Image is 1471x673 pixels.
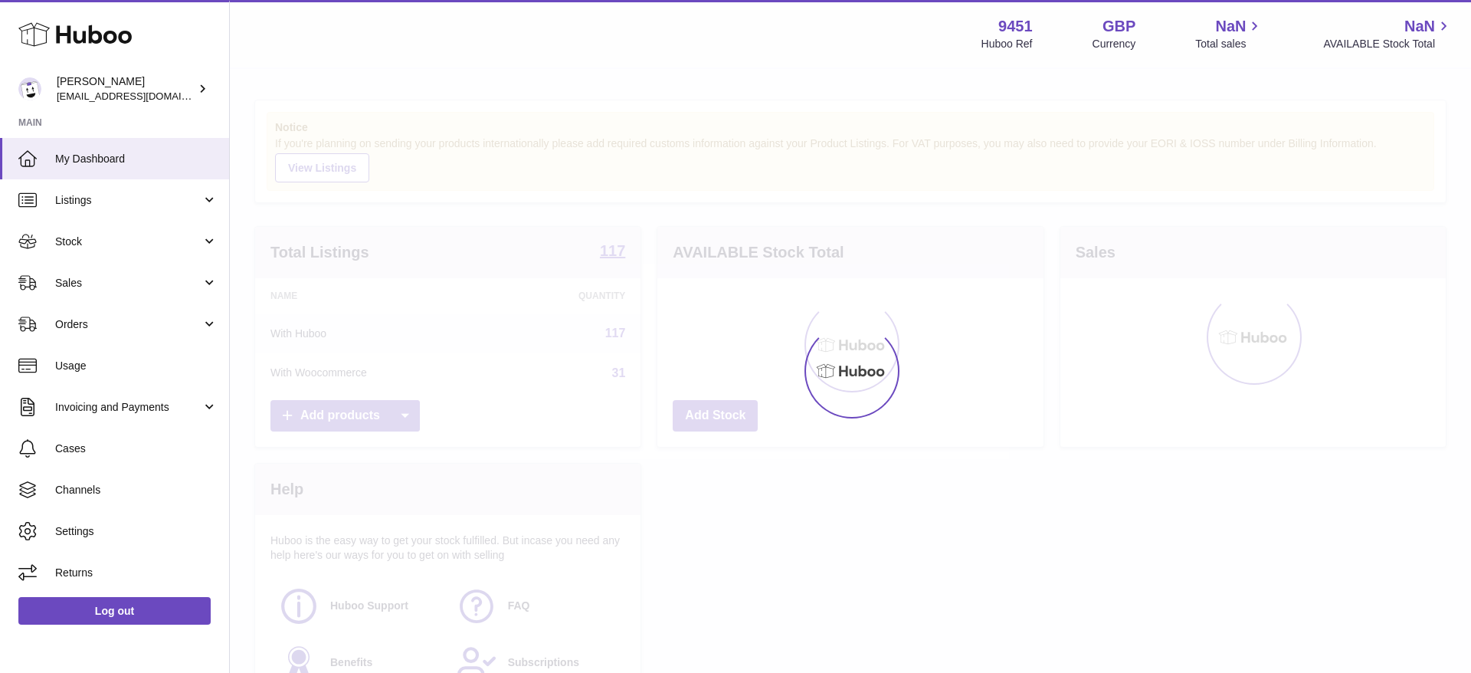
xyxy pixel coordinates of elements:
[55,442,218,456] span: Cases
[1323,16,1453,51] a: NaN AVAILABLE Stock Total
[57,90,225,102] span: [EMAIL_ADDRESS][DOMAIN_NAME]
[1195,37,1263,51] span: Total sales
[57,74,195,103] div: [PERSON_NAME]
[55,483,218,497] span: Channels
[1404,16,1435,37] span: NaN
[55,152,218,166] span: My Dashboard
[55,317,201,332] span: Orders
[55,359,218,373] span: Usage
[55,524,218,539] span: Settings
[55,566,218,580] span: Returns
[1215,16,1246,37] span: NaN
[998,16,1033,37] strong: 9451
[1195,16,1263,51] a: NaN Total sales
[55,276,201,291] span: Sales
[55,193,201,208] span: Listings
[18,597,211,625] a: Log out
[1102,16,1135,37] strong: GBP
[1093,37,1136,51] div: Currency
[18,77,41,100] img: internalAdmin-9451@internal.huboo.com
[1323,37,1453,51] span: AVAILABLE Stock Total
[55,400,201,415] span: Invoicing and Payments
[981,37,1033,51] div: Huboo Ref
[55,235,201,249] span: Stock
